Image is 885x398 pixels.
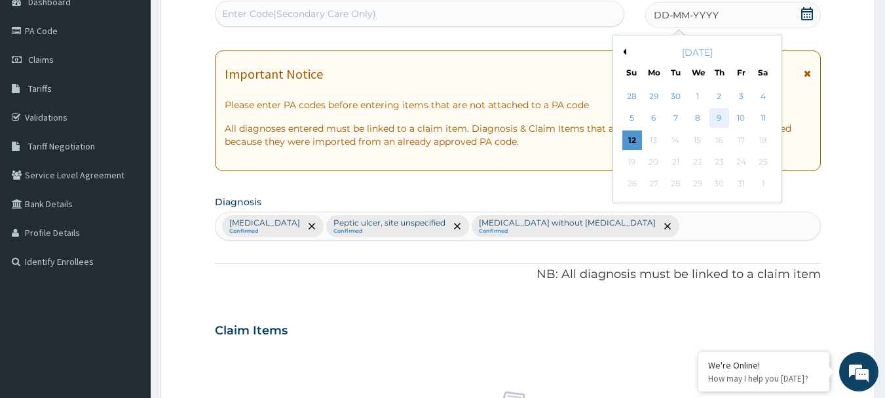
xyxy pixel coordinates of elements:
div: Mo [648,67,659,78]
small: Confirmed [479,228,656,235]
div: Fr [736,67,747,78]
div: Not available Monday, October 13th, 2025 [644,130,664,150]
span: We're online! [76,117,181,249]
span: Tariff Negotiation [28,140,95,152]
textarea: Type your message and hit 'Enter' [7,262,250,308]
p: Peptic ulcer, site unspecified [333,218,445,228]
div: Not available Wednesday, October 15th, 2025 [688,130,707,150]
div: Chat with us now [68,73,220,90]
div: Not available Thursday, October 16th, 2025 [709,130,729,150]
span: remove selection option [306,220,318,232]
p: [MEDICAL_DATA] [229,218,300,228]
label: Diagnosis [215,195,261,209]
div: Not available Sunday, October 26th, 2025 [622,174,642,194]
div: Th [714,67,725,78]
div: Sa [758,67,769,78]
p: [MEDICAL_DATA] without [MEDICAL_DATA] [479,218,656,228]
div: Choose Friday, October 3rd, 2025 [731,87,751,106]
div: Not available Wednesday, October 22nd, 2025 [688,152,707,172]
div: Not available Tuesday, October 21st, 2025 [666,152,686,172]
div: Choose Tuesday, October 7th, 2025 [666,109,686,129]
div: We [692,67,703,78]
p: NB: All diagnosis must be linked to a claim item [215,266,821,283]
button: Previous Month [620,49,626,55]
div: Not available Monday, October 20th, 2025 [644,152,664,172]
div: Choose Saturday, October 11th, 2025 [753,109,773,129]
span: Tariffs [28,83,52,94]
img: d_794563401_company_1708531726252_794563401 [24,66,53,98]
div: Choose Thursday, October 9th, 2025 [709,109,729,129]
div: Not available Friday, October 17th, 2025 [731,130,751,150]
div: Choose Wednesday, October 1st, 2025 [688,87,707,106]
div: Choose Sunday, October 12th, 2025 [622,130,642,150]
h3: Claim Items [215,324,288,338]
small: Confirmed [333,228,445,235]
div: Minimize live chat window [215,7,246,38]
div: Choose Thursday, October 2nd, 2025 [709,87,729,106]
span: Claims [28,54,54,66]
div: Enter Code(Secondary Care Only) [222,7,376,20]
div: Choose Monday, September 29th, 2025 [644,87,664,106]
div: Choose Saturday, October 4th, 2025 [753,87,773,106]
div: Not available Tuesday, October 28th, 2025 [666,174,686,194]
div: Tu [670,67,681,78]
span: remove selection option [451,220,463,232]
div: Choose Friday, October 10th, 2025 [731,109,751,129]
div: Not available Tuesday, October 14th, 2025 [666,130,686,150]
div: Not available Wednesday, October 29th, 2025 [688,174,707,194]
p: Please enter PA codes before entering items that are not attached to a PA code [225,98,812,111]
div: month 2025-10 [621,86,774,195]
div: [DATE] [618,46,776,59]
h1: Important Notice [225,67,323,81]
div: Not available Saturday, November 1st, 2025 [753,174,773,194]
div: Not available Monday, October 27th, 2025 [644,174,664,194]
div: Choose Sunday, October 5th, 2025 [622,109,642,129]
div: Choose Tuesday, September 30th, 2025 [666,87,686,106]
div: Choose Wednesday, October 8th, 2025 [688,109,707,129]
div: Not available Friday, October 24th, 2025 [731,152,751,172]
div: We're Online! [708,359,819,371]
div: Choose Sunday, September 28th, 2025 [622,87,642,106]
span: DD-MM-YYYY [654,9,719,22]
div: Not available Saturday, October 18th, 2025 [753,130,773,150]
span: remove selection option [662,220,673,232]
div: Not available Thursday, October 23rd, 2025 [709,152,729,172]
div: Not available Thursday, October 30th, 2025 [709,174,729,194]
small: Confirmed [229,228,300,235]
div: Not available Sunday, October 19th, 2025 [622,152,642,172]
p: How may I help you today? [708,373,819,384]
p: All diagnoses entered must be linked to a claim item. Diagnosis & Claim Items that are visible bu... [225,122,812,148]
div: Choose Monday, October 6th, 2025 [644,109,664,129]
div: Su [626,67,637,78]
div: Not available Saturday, October 25th, 2025 [753,152,773,172]
div: Not available Friday, October 31st, 2025 [731,174,751,194]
